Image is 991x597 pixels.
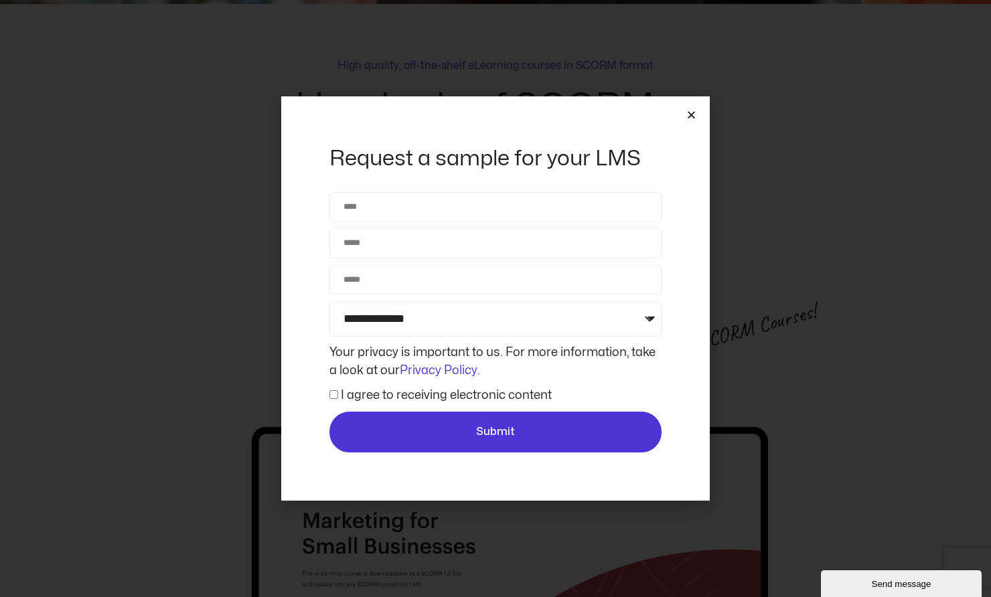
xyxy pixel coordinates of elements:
iframe: chat widget [821,568,984,597]
a: Close [686,110,696,120]
h2: Request a sample for your LMS [329,145,662,173]
a: Privacy Policy [400,365,477,376]
div: Your privacy is important to us. For more information, take a look at our . [326,343,665,379]
span: Submit [476,424,515,441]
label: I agree to receiving electronic content [341,390,552,401]
button: Submit [329,412,662,453]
